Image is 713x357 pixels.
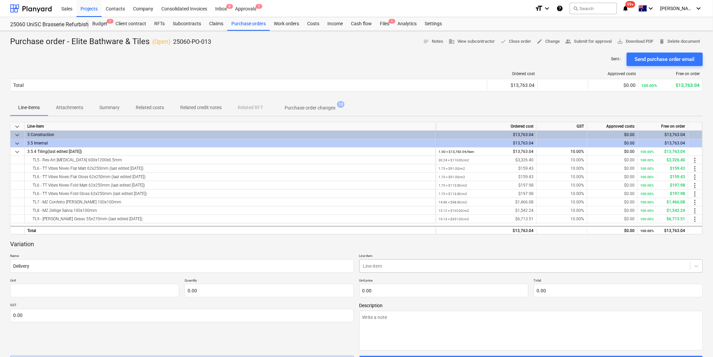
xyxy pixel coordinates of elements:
a: RFTs [150,17,169,31]
span: 1 [107,19,114,24]
span: keyboard_arrow_down [13,123,21,131]
div: 10.00% [537,148,587,156]
a: Work orders [270,17,303,31]
span: keyboard_arrow_down [13,131,21,139]
div: $13,763.04 [641,148,685,156]
span: done [500,38,507,44]
span: more_vert [691,156,699,164]
span: more_vert [691,165,699,173]
div: $0.00 [590,131,635,139]
p: Variation [10,240,34,248]
div: $0.00 [590,173,635,181]
div: 10.00% [537,198,587,206]
span: 1 [256,4,262,9]
i: keyboard_arrow_down [695,4,703,12]
small: 1.75 × $113.00 / m2 [439,192,467,196]
i: notifications [622,4,629,12]
div: $0.00 [590,227,635,235]
p: Related credit notes [180,104,222,111]
div: $0.00 [590,206,635,215]
div: $13,763.04 [439,131,534,139]
div: Line-item [25,122,436,131]
button: Change [534,36,563,47]
small: 19.13 × $351.00 / m2 [439,217,469,221]
div: 3 Construction [27,131,433,139]
p: Summary [99,104,120,111]
div: $159.43 [439,173,534,181]
p: GST [10,303,354,309]
small: 100.00% [641,209,654,213]
span: 10 [337,101,345,108]
div: Subcontracts [169,17,205,31]
span: more_vert [691,182,699,190]
div: $197.98 [641,190,685,198]
div: 10.00% [537,164,587,173]
div: $0.00 [590,156,635,164]
div: TL6 - TT Vibes Niveo Fold Matt 62x250mm (last edited 26 Aug 2025) [27,181,433,189]
span: Notes [423,38,443,45]
a: Settings [421,17,446,31]
small: 15.12 × $102.00 / m2 [439,209,469,213]
a: Client contract [111,17,150,31]
button: Notes [420,36,446,47]
div: $13,763.04 [439,148,534,156]
div: Approved costs [587,122,638,131]
p: Line-items [18,104,40,111]
div: Free on order [642,71,700,76]
div: $197.98 [439,181,534,190]
small: 100.00% [641,192,654,196]
button: View subcontractor [446,36,498,47]
div: TL5 - Res Art Talc 600x1200x6.5mm [27,156,433,164]
div: Chat Widget [679,325,713,357]
span: more_vert [691,173,699,181]
a: Analytics [393,17,421,31]
div: $0.00 [591,83,636,88]
span: View subcontractor [449,38,495,45]
span: keyboard_arrow_down [13,148,21,156]
small: 1.75 × $113.00 / m2 [439,184,467,187]
div: $1,542.24 [641,206,685,215]
div: 10.00% [537,156,587,164]
span: more_vert [691,190,699,198]
small: 100.00% [641,175,654,179]
p: Related costs [136,104,164,111]
span: search [573,6,578,11]
button: Download PDF [615,36,656,47]
div: TL7 - MZ Confetto Bianco 100x100mm [27,198,433,206]
div: $3,326.40 [439,156,534,164]
span: notes [423,38,429,44]
div: TL8 - MZ Zellige Salvia 100x100mm [27,206,433,215]
small: 100.00% [641,150,654,154]
div: Purchase order - Elite Bathware & Tiles [10,36,211,47]
small: 30.24 × $110.00 / m2 [439,158,469,162]
div: Purchase orders [227,17,270,31]
div: $1,466.08 [439,198,534,206]
div: $13,763.04 [641,139,685,148]
span: Download PDF [617,38,654,45]
a: Files1 [376,17,393,31]
i: keyboard_arrow_down [647,4,655,12]
span: keyboard_arrow_down [13,139,21,148]
small: 100.00% [641,217,654,221]
div: Costs [303,17,323,31]
div: $0.00 [590,139,635,148]
button: Submit for approval [563,36,615,47]
i: keyboard_arrow_down [543,4,551,12]
div: $0.00 [590,148,635,156]
div: $0.00 [590,181,635,190]
span: 1 [389,19,395,24]
small: 100.00% [641,184,654,187]
span: more_vert [691,207,699,215]
div: Ordered cost [490,71,535,76]
div: 10.00% [537,206,587,215]
div: Total [25,226,436,234]
span: 8 [226,4,233,9]
div: $0.00 [590,215,635,223]
span: 99+ [626,1,636,8]
div: TL6 - TT Vibes Niveo Flat Matt 62x250mm (last edited 26 Aug 2025) [27,164,433,172]
span: delete [659,38,665,44]
span: [PERSON_NAME] [660,6,694,11]
a: Income [323,17,347,31]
